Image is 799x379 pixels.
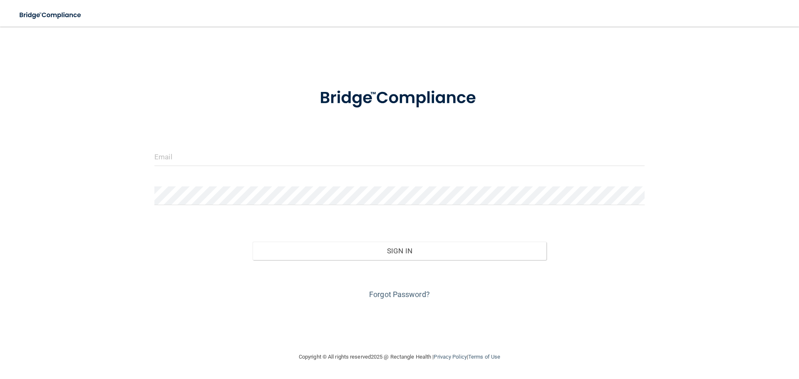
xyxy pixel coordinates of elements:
[12,7,89,24] img: bridge_compliance_login_screen.278c3ca4.svg
[468,354,500,360] a: Terms of Use
[434,354,466,360] a: Privacy Policy
[253,242,547,260] button: Sign In
[248,344,551,370] div: Copyright © All rights reserved 2025 @ Rectangle Health | |
[154,147,645,166] input: Email
[303,77,496,120] img: bridge_compliance_login_screen.278c3ca4.svg
[369,290,430,299] a: Forgot Password?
